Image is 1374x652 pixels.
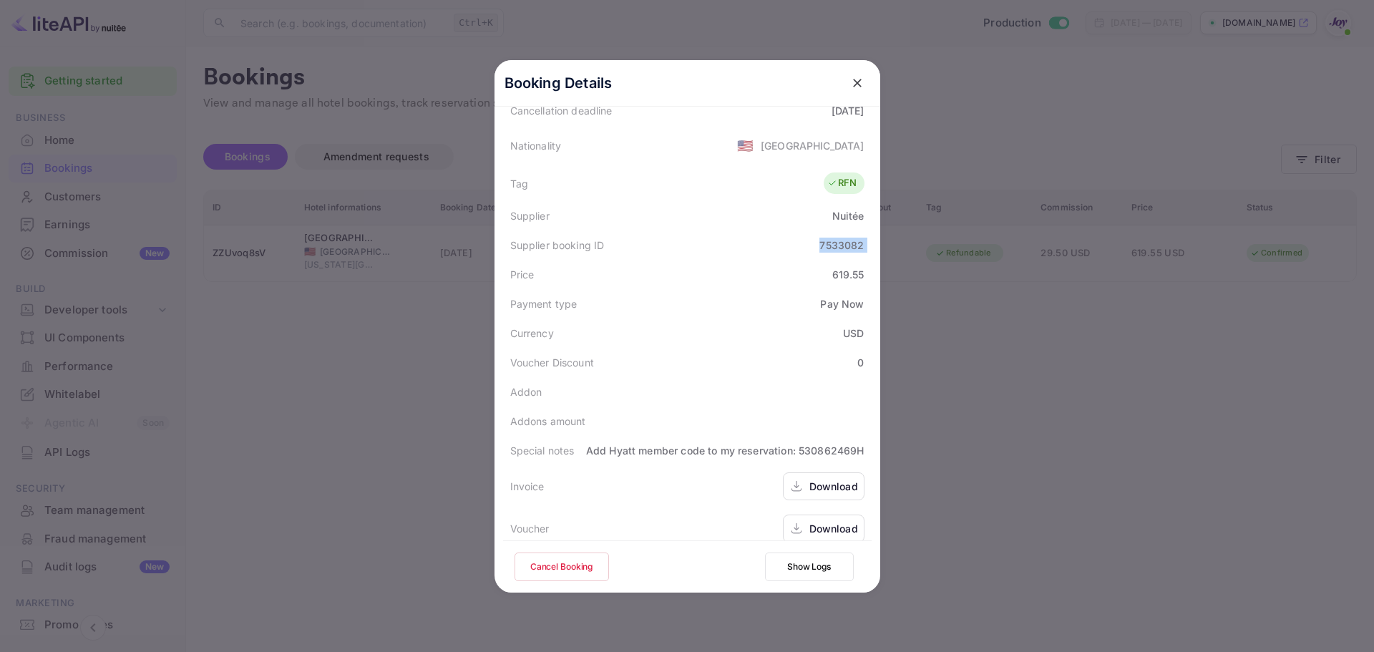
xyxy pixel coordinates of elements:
[510,138,562,153] div: Nationality
[809,479,858,494] div: Download
[832,208,864,223] div: Nuitée
[510,443,575,458] div: Special notes
[761,138,864,153] div: [GEOGRAPHIC_DATA]
[510,326,554,341] div: Currency
[510,103,613,118] div: Cancellation deadline
[737,132,754,158] span: United States
[510,267,535,282] div: Price
[765,553,854,581] button: Show Logs
[586,443,864,458] div: Add Hyatt member code to my reservation: 530862469H
[510,208,550,223] div: Supplier
[843,326,864,341] div: USD
[857,355,864,370] div: 0
[505,72,613,94] p: Booking Details
[827,176,857,190] div: RFN
[515,553,609,581] button: Cancel Booking
[510,384,542,399] div: Addon
[510,355,594,370] div: Voucher Discount
[510,414,586,429] div: Addons amount
[809,521,858,536] div: Download
[510,176,528,191] div: Tag
[510,479,545,494] div: Invoice
[510,296,578,311] div: Payment type
[832,103,864,118] div: [DATE]
[832,267,864,282] div: 619.55
[510,521,550,536] div: Voucher
[844,70,870,96] button: close
[819,238,864,253] div: 7533082
[820,296,864,311] div: Pay Now
[510,238,605,253] div: Supplier booking ID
